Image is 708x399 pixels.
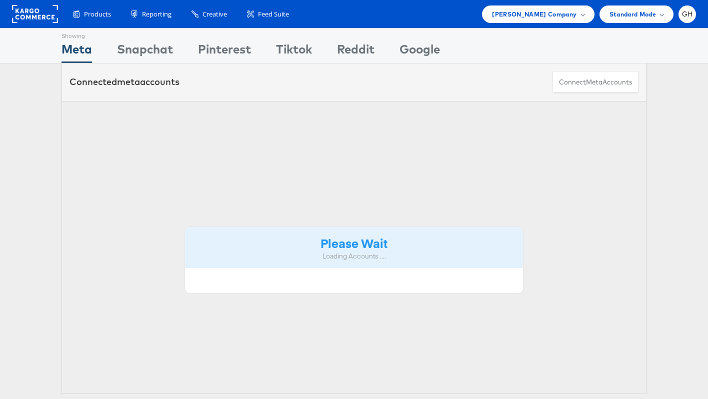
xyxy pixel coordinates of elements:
[69,75,179,88] div: Connected accounts
[84,9,111,19] span: Products
[142,9,171,19] span: Reporting
[320,234,387,251] strong: Please Wait
[117,40,173,63] div: Snapchat
[117,76,140,87] span: meta
[492,9,576,19] span: [PERSON_NAME] Company
[552,71,638,93] button: ConnectmetaAccounts
[337,40,374,63] div: Reddit
[202,9,227,19] span: Creative
[258,9,289,19] span: Feed Suite
[682,11,693,17] span: GH
[276,40,312,63] div: Tiktok
[61,28,92,40] div: Showing
[586,77,602,87] span: meta
[399,40,440,63] div: Google
[192,251,515,261] div: Loading Accounts ....
[609,9,656,19] span: Standard Mode
[198,40,251,63] div: Pinterest
[61,40,92,63] div: Meta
